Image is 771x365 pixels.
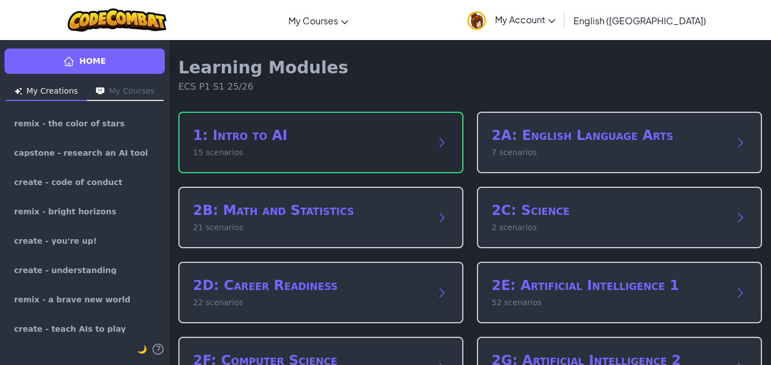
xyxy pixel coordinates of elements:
[492,126,725,144] h2: 2A: English Language Arts
[5,169,165,196] a: create - code of conduct
[462,2,561,38] a: My Account
[5,315,165,342] a: create - teach AIs to play
[5,198,165,225] a: remix - bright horizons
[14,149,148,157] span: capstone - research an AI tool
[492,201,725,219] h2: 2C: Science
[193,222,426,234] p: 21 scenarios
[178,58,348,78] h1: Learning Modules
[137,345,147,354] span: 🌙
[14,120,125,127] span: remix - the color of stars
[6,83,87,101] button: My Creations
[288,15,338,27] span: My Courses
[495,14,555,25] span: My Account
[87,83,164,101] button: My Courses
[193,201,426,219] h2: 2B: Math and Statistics
[68,8,167,32] img: CodeCombat logo
[79,55,106,67] span: Home
[14,296,130,304] span: remix - a brave new world
[573,15,706,27] span: English ([GEOGRAPHIC_DATA])
[14,237,97,245] span: create - you're up!
[492,147,725,159] p: 7 scenarios
[5,110,165,137] a: remix - the color of stars
[5,227,165,254] a: create - you're up!
[5,286,165,313] a: remix - a brave new world
[492,276,725,294] h2: 2E: Artificial Intelligence 1
[193,126,426,144] h2: 1: Intro to AI
[5,49,165,74] a: Home
[467,11,486,30] img: avatar
[283,5,354,36] a: My Courses
[193,276,426,294] h2: 2D: Career Readiness
[492,222,725,234] p: 2 scenarios
[568,5,712,36] a: English ([GEOGRAPHIC_DATA])
[178,80,348,94] p: ECS P1 S1 25/26
[15,87,22,95] img: Icon
[137,342,147,356] button: 🌙
[5,139,165,166] a: capstone - research an AI tool
[14,208,116,216] span: remix - bright horizons
[96,87,104,95] img: Icon
[5,257,165,284] a: create - understanding
[14,266,117,274] span: create - understanding
[14,178,122,186] span: create - code of conduct
[14,325,126,333] span: create - teach AIs to play
[193,297,426,309] p: 22 scenarios
[193,147,426,159] p: 15 scenarios
[492,297,725,309] p: 52 scenarios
